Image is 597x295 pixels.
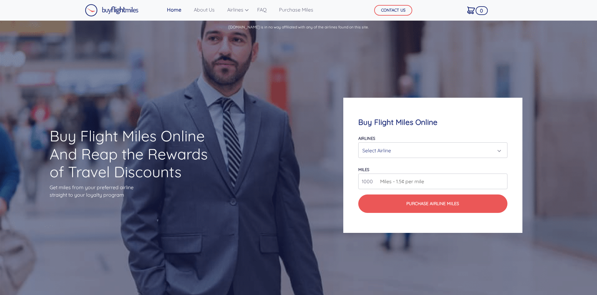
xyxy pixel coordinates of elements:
a: About Us [191,3,217,16]
h1: Buy Flight Miles Online And Reap the Rewards of Travel Discounts [50,127,219,181]
span: Miles - 1.5¢ per mile [377,178,424,185]
img: Cart [467,7,475,14]
a: 0 [465,3,477,17]
a: Buy Flight Miles Logo [85,2,139,18]
label: Airlines [358,136,375,141]
div: Select Airline [362,145,499,156]
img: Buy Flight Miles Logo [85,4,139,17]
h4: Buy Flight Miles Online [358,118,507,127]
label: miles [358,167,369,172]
button: CONTACT US [374,5,412,16]
p: Get miles from your preferred airline straight to your loyalty program [50,184,219,199]
button: Select Airline [358,142,507,158]
a: Purchase Miles [276,3,316,16]
button: Purchase Airline Miles [358,194,507,213]
span: 0 [476,6,488,15]
a: Home [164,3,184,16]
a: Airlines [225,3,247,16]
a: FAQ [255,3,269,16]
